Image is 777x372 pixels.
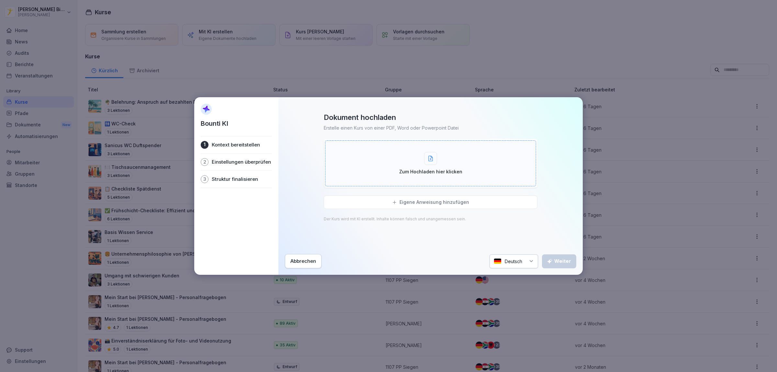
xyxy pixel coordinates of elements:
p: Struktur finalisieren [212,176,258,182]
div: Abbrechen [290,258,316,265]
p: Kontext bereitstellen [212,142,260,148]
p: Einstellungen überprüfen [212,159,271,165]
img: AI Sparkle [201,104,212,115]
p: Erstelle einen Kurs von einer PDF, Word oder Powerpoint Datei [324,124,459,131]
p: Eigene Anweisung hinzufügen [400,199,469,205]
p: Zum Hochladen hier klicken [399,168,462,175]
p: Dokument hochladen [324,113,396,122]
button: Abbrechen [285,254,321,268]
img: de.svg [494,258,501,264]
div: 1 [201,141,208,149]
p: Der Kurs wird mit KI erstellt. Inhalte können falsch und unangemessen sein. [324,217,466,221]
div: 2 [201,158,208,166]
div: 3 [201,175,208,183]
button: Weiter [542,254,576,268]
p: Bounti KI [201,119,228,128]
div: Weiter [547,258,571,265]
div: Deutsch [490,254,538,268]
